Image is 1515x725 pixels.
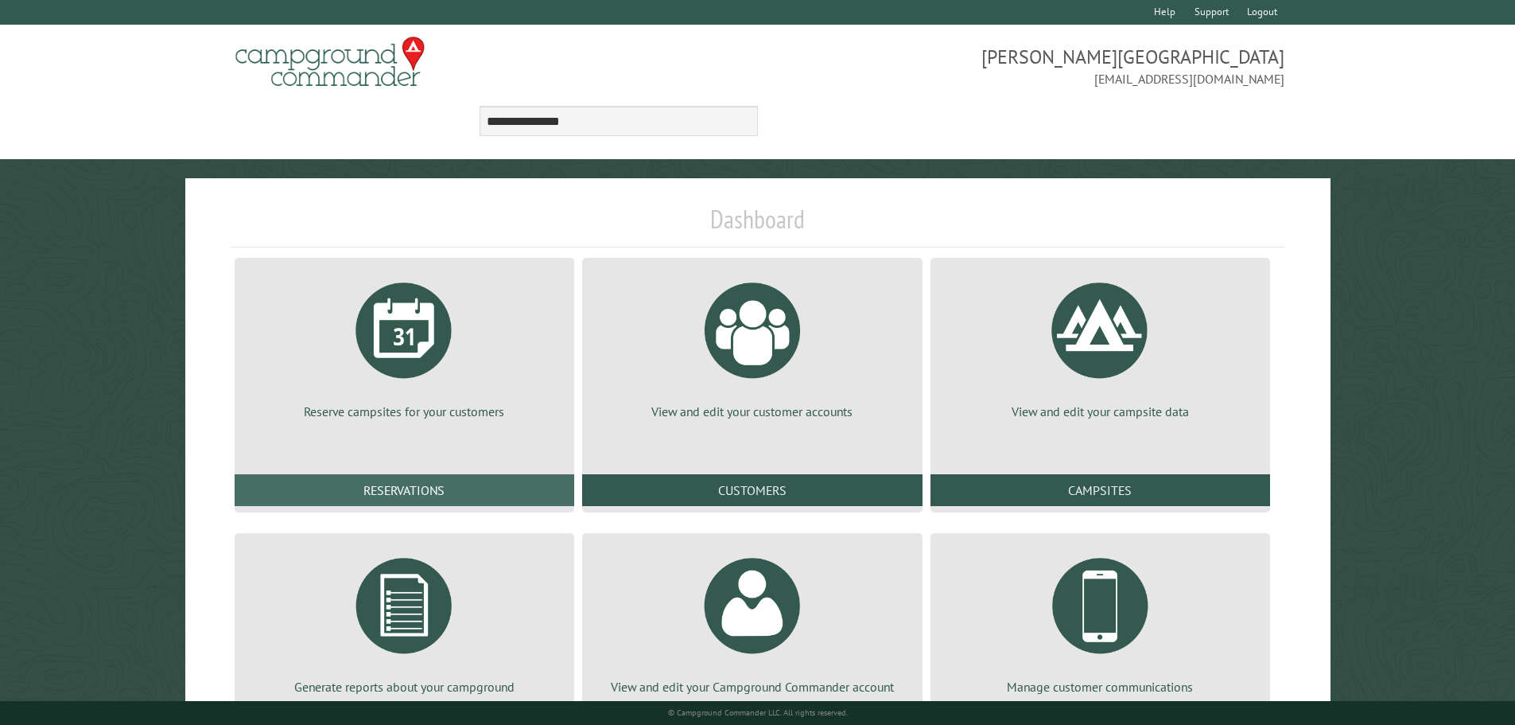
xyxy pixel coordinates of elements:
[601,271,903,420] a: View and edit your customer accounts
[758,44,1285,88] span: [PERSON_NAME][GEOGRAPHIC_DATA] [EMAIL_ADDRESS][DOMAIN_NAME]
[582,474,922,506] a: Customers
[231,204,1285,248] h1: Dashboard
[950,271,1251,420] a: View and edit your campsite data
[601,403,903,420] p: View and edit your customer accounts
[254,271,555,420] a: Reserve campsites for your customers
[231,31,429,93] img: Campground Commander
[601,546,903,696] a: View and edit your Campground Commander account
[950,403,1251,420] p: View and edit your campsite data
[235,474,574,506] a: Reservations
[601,678,903,696] p: View and edit your Campground Commander account
[668,707,848,718] small: © Campground Commander LLC. All rights reserved.
[254,546,555,696] a: Generate reports about your campground
[254,678,555,696] p: Generate reports about your campground
[254,403,555,420] p: Reserve campsites for your customers
[950,678,1251,696] p: Manage customer communications
[930,474,1270,506] a: Campsites
[950,546,1251,696] a: Manage customer communications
